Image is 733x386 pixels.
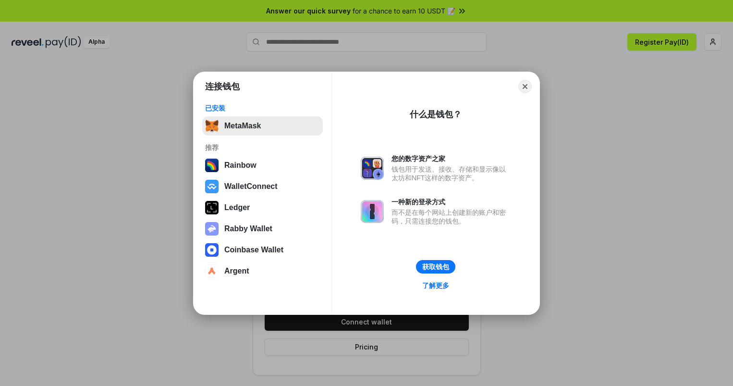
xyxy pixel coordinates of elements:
div: Rabby Wallet [224,224,272,233]
button: WalletConnect [202,177,323,196]
img: svg+xml,%3Csvg%20xmlns%3D%22http%3A%2F%2Fwww.w3.org%2F2000%2Fsvg%22%20width%3D%2228%22%20height%3... [205,201,219,214]
button: Coinbase Wallet [202,240,323,260]
div: 了解更多 [422,281,449,290]
img: svg+xml,%3Csvg%20xmlns%3D%22http%3A%2F%2Fwww.w3.org%2F2000%2Fsvg%22%20fill%3D%22none%22%20viewBox... [361,200,384,223]
div: Ledger [224,203,250,212]
button: Rabby Wallet [202,219,323,238]
div: 一种新的登录方式 [391,198,511,206]
div: Argent [224,267,249,275]
div: 已安装 [205,104,320,112]
img: svg+xml,%3Csvg%20fill%3D%22none%22%20height%3D%2233%22%20viewBox%3D%220%200%2035%2033%22%20width%... [205,119,219,133]
button: MetaMask [202,116,323,136]
img: svg+xml,%3Csvg%20xmlns%3D%22http%3A%2F%2Fwww.w3.org%2F2000%2Fsvg%22%20fill%3D%22none%22%20viewBox... [361,157,384,180]
button: 获取钱包 [416,260,455,274]
button: Ledger [202,198,323,217]
div: 推荐 [205,143,320,152]
div: 您的数字资产之家 [391,154,511,163]
button: Close [518,80,532,93]
div: MetaMask [224,122,261,130]
div: 什么是钱包？ [410,109,462,120]
button: Rainbow [202,156,323,175]
div: 钱包用于发送、接收、存储和显示像以太坊和NFT这样的数字资产。 [391,165,511,182]
img: svg+xml,%3Csvg%20width%3D%2228%22%20height%3D%2228%22%20viewBox%3D%220%200%2028%2028%22%20fill%3D... [205,180,219,193]
div: 获取钱包 [422,262,449,271]
img: svg+xml,%3Csvg%20width%3D%22120%22%20height%3D%22120%22%20viewBox%3D%220%200%20120%20120%22%20fil... [205,159,219,172]
div: 而不是在每个网站上创建新的账户和密码，只需连接您的钱包。 [391,208,511,225]
img: svg+xml,%3Csvg%20width%3D%2228%22%20height%3D%2228%22%20viewBox%3D%220%200%2028%2028%22%20fill%3D... [205,243,219,257]
div: Coinbase Wallet [224,246,283,254]
div: WalletConnect [224,182,278,191]
a: 了解更多 [416,279,455,292]
h1: 连接钱包 [205,81,240,92]
img: svg+xml,%3Csvg%20width%3D%2228%22%20height%3D%2228%22%20viewBox%3D%220%200%2028%2028%22%20fill%3D... [205,264,219,278]
button: Argent [202,261,323,281]
img: svg+xml,%3Csvg%20xmlns%3D%22http%3A%2F%2Fwww.w3.org%2F2000%2Fsvg%22%20fill%3D%22none%22%20viewBox... [205,222,219,236]
div: Rainbow [224,161,257,170]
